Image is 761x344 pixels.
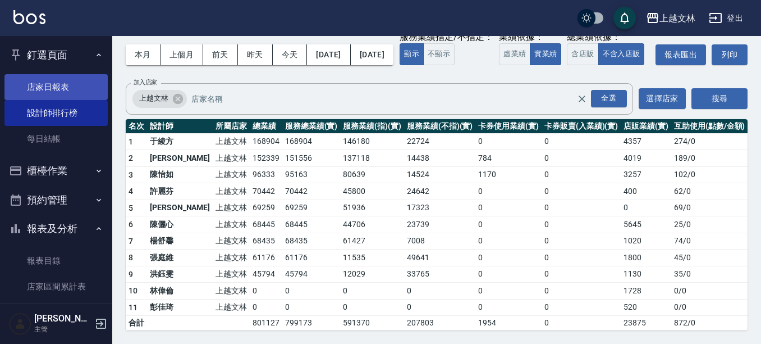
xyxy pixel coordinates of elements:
td: 33765 [404,266,475,283]
td: 0 [621,200,671,216]
button: 實業績 [530,43,561,65]
td: 上越文林 [213,233,250,250]
td: 45794 [282,266,341,283]
button: 今天 [273,44,308,65]
td: 80639 [340,166,404,183]
td: 68435 [250,233,282,250]
td: 上越文林 [213,133,250,150]
td: 3257 [621,166,671,183]
button: save [613,7,636,29]
th: 所屬店家 [213,119,250,134]
span: 8 [129,253,133,262]
td: 張庭維 [147,250,213,266]
th: 卡券販賣(入業績)(實) [542,119,621,134]
th: 服務總業績(實) [282,119,341,134]
th: 服務業績(指)(實) [340,119,404,134]
td: 于綾方 [147,133,213,150]
span: 5 [129,203,133,212]
th: 卡券使用業績(實) [475,119,542,134]
button: 上個月 [161,44,203,65]
span: 6 [129,220,133,229]
td: 45800 [340,183,404,200]
td: 207803 [404,316,475,331]
a: 報表目錄 [4,248,108,274]
td: 25 / 0 [671,216,748,233]
td: 801127 [250,316,282,331]
td: 35 / 0 [671,266,748,283]
td: 591370 [340,316,404,331]
span: 2 [129,153,133,162]
td: 45794 [250,266,282,283]
input: 店家名稱 [189,89,597,108]
button: Clear [574,91,590,107]
td: 1728 [621,283,671,300]
td: 168904 [250,133,282,150]
img: Logo [13,10,45,24]
td: 0 [475,283,542,300]
td: 4019 [621,150,671,167]
td: 68445 [250,216,282,233]
a: 設計師排行榜 [4,100,108,126]
td: 68435 [282,233,341,250]
td: 上越文林 [213,283,250,300]
table: a dense table [126,119,748,331]
td: 7008 [404,233,475,250]
td: 1130 [621,266,671,283]
span: 上越文林 [132,93,175,104]
td: 上越文林 [213,200,250,216]
td: 0 [475,299,542,316]
td: 陳儷心 [147,216,213,233]
a: 店家日報表 [4,300,108,325]
td: 1800 [621,250,671,266]
td: 陳怡如 [147,166,213,183]
td: 洪鈺雯 [147,266,213,283]
span: 1 [129,137,133,146]
button: 顯示 [400,43,424,65]
div: 總業績依據： [567,31,650,43]
button: 報表匯出 [655,44,706,65]
td: 0 [542,166,621,183]
button: 櫃檯作業 [4,156,108,185]
th: 名次 [126,119,147,134]
button: 本月 [126,44,161,65]
td: 上越文林 [213,183,250,200]
th: 互助使用(點數/金額) [671,119,748,134]
a: 每日結帳 [4,126,108,152]
div: 上越文林 [659,11,695,25]
td: 102 / 0 [671,166,748,183]
td: 0 [475,133,542,150]
td: 23739 [404,216,475,233]
span: 9 [129,270,133,279]
td: 69259 [282,200,341,216]
button: Open [589,88,629,110]
td: 51936 [340,200,404,216]
td: 5645 [621,216,671,233]
td: 0 [475,183,542,200]
button: 虛業績 [499,43,530,65]
td: 1170 [475,166,542,183]
td: 49641 [404,250,475,266]
span: 10 [129,286,138,295]
button: 列印 [712,44,748,65]
td: 70442 [250,183,282,200]
td: 上越文林 [213,250,250,266]
div: 服務業績指定/不指定： [400,31,493,43]
p: 主管 [34,324,91,334]
td: 上越文林 [213,150,250,167]
td: 520 [621,299,671,316]
span: 3 [129,170,133,179]
div: 業績依據： [499,31,561,43]
button: 前天 [203,44,238,65]
td: 22724 [404,133,475,150]
td: 0 [542,183,621,200]
td: 400 [621,183,671,200]
td: 14438 [404,150,475,167]
td: 61176 [282,250,341,266]
td: 0 [250,283,282,300]
td: 11535 [340,250,404,266]
td: 17323 [404,200,475,216]
label: 加入店家 [134,78,157,87]
td: 0 [475,216,542,233]
button: [DATE] [307,44,350,65]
